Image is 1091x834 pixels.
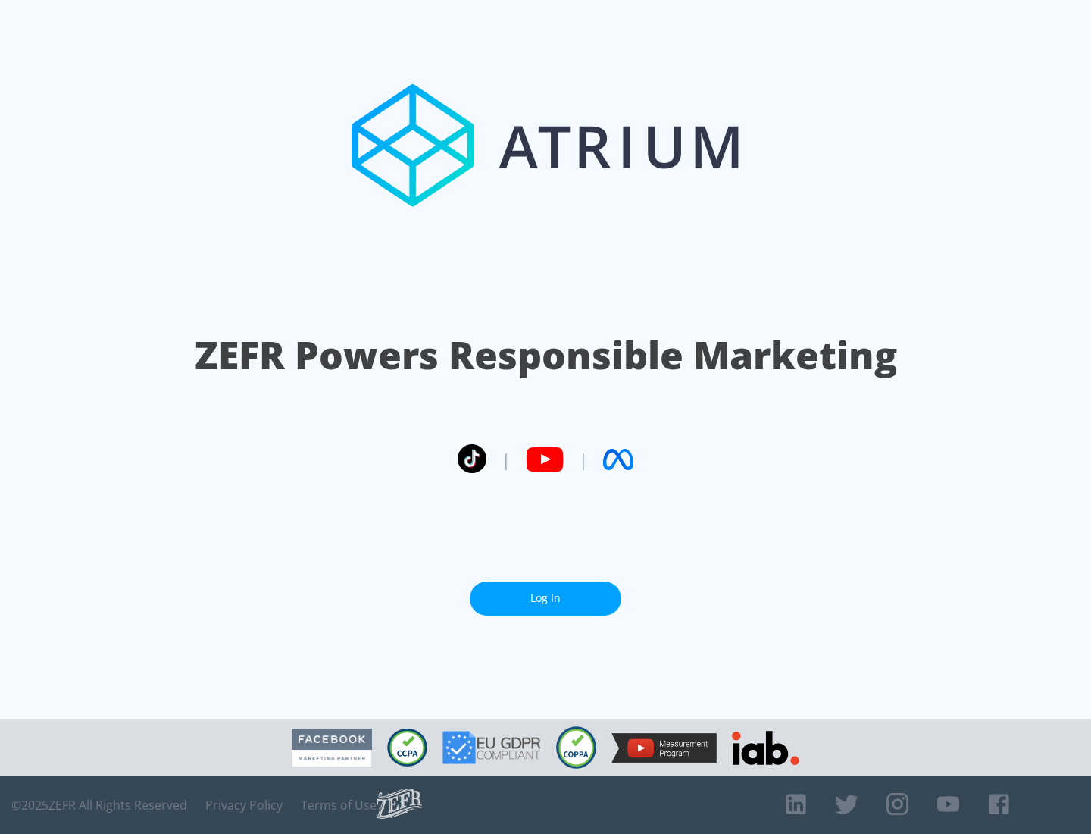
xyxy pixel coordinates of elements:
span: | [502,448,511,471]
img: GDPR Compliant [442,731,541,764]
img: CCPA Compliant [387,729,427,767]
img: YouTube Measurement Program [611,733,717,763]
img: IAB [732,731,799,765]
h1: ZEFR Powers Responsible Marketing [195,329,897,381]
span: | [579,448,588,471]
a: Privacy Policy [205,798,283,813]
span: © 2025 ZEFR All Rights Reserved [11,798,187,813]
a: Terms of Use [301,798,377,813]
img: COPPA Compliant [556,726,596,769]
img: Facebook Marketing Partner [292,729,372,767]
a: Log In [470,582,621,616]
